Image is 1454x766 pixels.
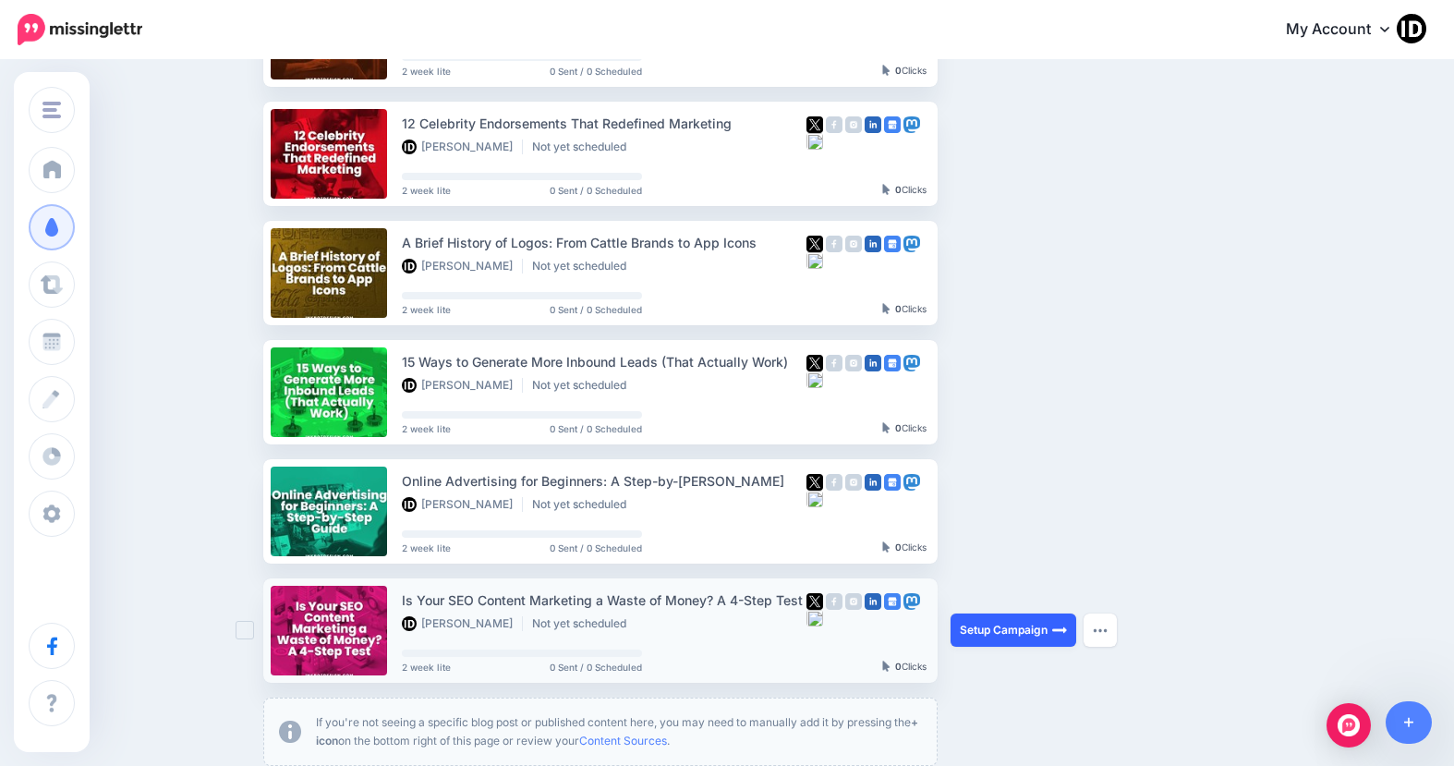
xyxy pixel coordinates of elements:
[882,304,927,315] div: Clicks
[882,423,927,434] div: Clicks
[882,542,927,553] div: Clicks
[402,616,523,631] li: [PERSON_NAME]
[402,590,806,611] div: Is Your SEO Content Marketing a Waste of Money? A 4-Step Test
[826,116,842,133] img: facebook-grey-square.png
[1327,703,1371,748] div: Open Intercom Messenger
[579,734,667,748] a: Content Sources
[806,252,823,269] img: bluesky-square.png
[884,355,901,371] img: google_business-square.png
[402,378,523,393] li: [PERSON_NAME]
[402,67,451,76] span: 2 week lite
[865,236,881,252] img: linkedin-square.png
[550,67,642,76] span: 0 Sent / 0 Scheduled
[402,186,451,195] span: 2 week lite
[882,541,891,553] img: pointer-grey-darker.png
[806,116,823,133] img: twitter-square.png
[845,593,862,610] img: instagram-grey-square.png
[806,474,823,491] img: twitter-square.png
[806,593,823,610] img: twitter-square.png
[402,140,523,154] li: [PERSON_NAME]
[806,610,823,626] img: bluesky-square.png
[806,133,823,150] img: bluesky-square.png
[806,236,823,252] img: twitter-square.png
[845,474,862,491] img: instagram-grey-square.png
[845,236,862,252] img: instagram-grey-square.png
[316,713,922,750] p: If you're not seeing a specific blog post or published content here, you may need to manually add...
[865,355,881,371] img: linkedin-square.png
[402,497,523,512] li: [PERSON_NAME]
[882,661,891,672] img: pointer-grey-darker.png
[1267,7,1426,53] a: My Account
[845,116,862,133] img: instagram-grey-square.png
[882,185,927,196] div: Clicks
[806,355,823,371] img: twitter-square.png
[826,236,842,252] img: facebook-grey-square.png
[42,102,61,118] img: menu.png
[826,355,842,371] img: facebook-grey-square.png
[903,236,920,252] img: mastodon-square.png
[895,65,902,76] b: 0
[882,662,927,673] div: Clicks
[882,422,891,433] img: pointer-grey-darker.png
[865,593,881,610] img: linkedin-square.png
[550,663,642,672] span: 0 Sent / 0 Scheduled
[402,424,451,433] span: 2 week lite
[402,305,451,314] span: 2 week lite
[882,303,891,314] img: pointer-grey-darker.png
[882,66,927,77] div: Clicks
[845,355,862,371] img: instagram-grey-square.png
[550,305,642,314] span: 0 Sent / 0 Scheduled
[895,184,902,195] b: 0
[1052,623,1067,638] img: arrow-long-right-white.png
[316,715,918,748] b: + icon
[895,541,902,553] b: 0
[532,140,636,154] li: Not yet scheduled
[884,116,901,133] img: google_business-square.png
[402,113,806,134] div: 12 Celebrity Endorsements That Redefined Marketing
[903,355,920,371] img: mastodon-square.png
[550,186,642,195] span: 0 Sent / 0 Scheduled
[806,491,823,507] img: bluesky-square.png
[895,422,902,433] b: 0
[279,721,301,743] img: info-circle-grey.png
[865,116,881,133] img: linkedin-square.png
[826,474,842,491] img: facebook-grey-square.png
[532,378,636,393] li: Not yet scheduled
[532,616,636,631] li: Not yet scheduled
[884,236,901,252] img: google_business-square.png
[550,424,642,433] span: 0 Sent / 0 Scheduled
[903,116,920,133] img: mastodon-square.png
[402,351,806,372] div: 15 Ways to Generate More Inbound Leads (That Actually Work)
[884,474,901,491] img: google_business-square.png
[895,661,902,672] b: 0
[402,259,523,274] li: [PERSON_NAME]
[532,497,636,512] li: Not yet scheduled
[806,371,823,388] img: bluesky-square.png
[550,543,642,553] span: 0 Sent / 0 Scheduled
[18,14,142,45] img: Missinglettr
[903,593,920,610] img: mastodon-square.png
[402,543,451,553] span: 2 week lite
[402,470,806,492] div: Online Advertising for Beginners: A Step-by-[PERSON_NAME]
[951,614,1076,647] a: Setup Campaign
[532,259,636,274] li: Not yet scheduled
[903,474,920,491] img: mastodon-square.png
[882,65,891,76] img: pointer-grey-darker.png
[882,184,891,195] img: pointer-grey-darker.png
[865,474,881,491] img: linkedin-square.png
[826,593,842,610] img: facebook-grey-square.png
[1093,627,1108,633] img: dots.png
[884,593,901,610] img: google_business-square.png
[895,303,902,314] b: 0
[402,663,451,672] span: 2 week lite
[402,232,806,253] div: A Brief History of Logos: From Cattle Brands to App Icons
